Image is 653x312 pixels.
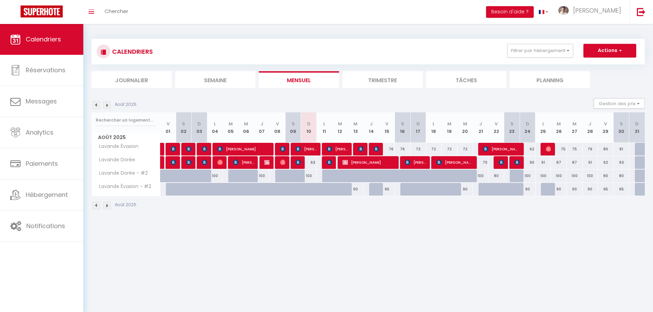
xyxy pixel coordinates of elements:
div: 100 [207,170,223,182]
th: 15 [379,112,395,143]
span: [PERSON_NAME] [295,156,301,169]
abbr: D [416,121,420,127]
h3: CALENDRIERS [110,44,153,59]
div: 90 [551,183,567,196]
div: 93 [614,156,629,169]
span: [PERSON_NAME] [264,156,269,169]
div: 70 [473,156,488,169]
span: [PERSON_NAME] [327,142,348,155]
div: 87 [551,156,567,169]
div: 91 [535,156,551,169]
abbr: L [542,121,544,127]
th: 27 [567,112,582,143]
th: 31 [629,112,645,143]
div: 100 [520,170,535,182]
abbr: M [229,121,233,127]
th: 16 [395,112,410,143]
abbr: L [323,121,325,127]
div: 75 [551,143,567,155]
abbr: J [479,121,482,127]
span: [PERSON_NAME] [515,156,520,169]
input: Rechercher un logement... [96,114,156,126]
abbr: V [385,121,388,127]
span: [PERSON_NAME] [280,156,285,169]
div: 72 [442,143,457,155]
div: 95 [379,183,395,196]
abbr: J [261,121,263,127]
abbr: M [353,121,358,127]
abbr: M [447,121,451,127]
div: 100 [535,170,551,182]
span: [PERSON_NAME] [499,156,504,169]
div: 72 [426,143,442,155]
div: 79 [582,143,598,155]
div: 63 [301,156,317,169]
th: 24 [520,112,535,143]
th: 28 [582,112,598,143]
th: 08 [270,112,286,143]
span: Réservations [26,66,65,74]
th: 21 [473,112,488,143]
li: Semaine [175,71,255,88]
th: 20 [457,112,473,143]
abbr: D [197,121,201,127]
abbr: M [572,121,577,127]
span: Horny Pascale [374,142,379,155]
li: Planning [510,71,590,88]
div: 100 [254,170,270,182]
button: Filtrer par hébergement [507,44,573,58]
span: Lavande Dorée - #2 [93,170,149,177]
div: 72 [410,143,426,155]
span: Lavande Évasion - #2 [93,183,153,190]
th: 06 [238,112,254,143]
th: 11 [316,112,332,143]
span: [PERSON_NAME] [202,142,207,155]
th: 09 [285,112,301,143]
div: 90 [520,183,535,196]
div: 100 [582,170,598,182]
span: [PERSON_NAME] [171,156,176,169]
a: [PERSON_NAME] [160,143,164,156]
div: 100 [567,170,582,182]
span: [PERSON_NAME] [295,142,316,155]
div: 92 [598,156,614,169]
li: Journalier [92,71,172,88]
span: Notifications [26,222,65,230]
div: 80 [598,143,614,155]
th: 22 [488,112,504,143]
abbr: L [214,121,216,127]
button: Gestion des prix [594,98,645,109]
abbr: D [635,121,639,127]
span: Analytics [26,128,53,137]
div: 76 [395,143,410,155]
li: Tâches [426,71,506,88]
abbr: V [604,121,607,127]
abbr: M [557,121,561,127]
abbr: M [244,121,248,127]
div: 81 [614,143,629,155]
abbr: S [292,121,295,127]
th: 23 [504,112,520,143]
span: [PERSON_NAME] [186,142,191,155]
abbr: M [338,121,342,127]
span: [PERSON_NAME] [483,142,520,155]
div: 100 [551,170,567,182]
div: 87 [567,156,582,169]
th: 12 [332,112,348,143]
div: 95 [598,183,614,196]
span: [PERSON_NAME] [217,142,270,155]
img: ... [558,6,569,15]
th: 17 [410,112,426,143]
span: Messages [26,97,57,105]
span: [PERSON_NAME] [233,156,254,169]
span: [PERSON_NAME] [342,156,395,169]
abbr: D [307,121,311,127]
span: Lavande Évasion [93,143,140,150]
li: Mensuel [259,71,339,88]
span: Hébergement [26,190,68,199]
th: 18 [426,112,442,143]
span: [PERSON_NAME] [436,156,473,169]
div: 75 [567,143,582,155]
abbr: V [276,121,279,127]
th: 13 [348,112,364,143]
